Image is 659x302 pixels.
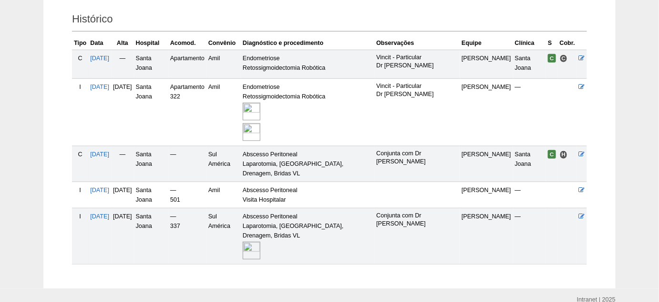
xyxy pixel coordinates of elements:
[206,182,241,208] td: Amil
[513,182,546,208] td: —
[376,82,458,98] p: Vincit - Particular Dr [PERSON_NAME]
[113,187,132,194] span: [DATE]
[74,185,86,195] div: I
[88,36,111,50] th: Data
[168,79,206,146] td: Apartamento 322
[206,146,241,182] td: Sul América
[90,213,109,220] a: [DATE]
[513,79,546,146] td: —
[90,151,109,158] a: [DATE]
[168,146,206,182] td: —
[168,208,206,265] td: — 337
[546,36,558,50] th: S
[513,208,546,265] td: —
[558,36,577,50] th: Cobr.
[241,79,374,146] td: Endometriose Retossigmoidectomia Robótica
[111,50,134,78] td: —
[374,36,460,50] th: Observações
[113,213,132,220] span: [DATE]
[548,54,556,63] span: Confirmada
[241,208,374,265] td: Abscesso Peritoneal Laparotomia, [GEOGRAPHIC_DATA], Drenagem, Bridas VL
[90,84,109,90] a: [DATE]
[90,187,109,194] a: [DATE]
[134,146,168,182] td: Santa Joana
[376,54,458,70] p: Vincit - Particular Dr [PERSON_NAME]
[560,54,568,63] span: Consultório
[134,36,168,50] th: Hospital
[90,55,109,62] a: [DATE]
[74,82,86,92] div: I
[206,208,241,265] td: Sul América
[460,36,513,50] th: Equipe
[74,150,86,159] div: C
[513,146,546,182] td: Santa Joana
[111,146,134,182] td: —
[376,212,458,228] p: Conjunta com Dr [PERSON_NAME]
[168,182,206,208] td: — 501
[134,50,168,78] td: Santa Joana
[111,36,134,50] th: Alta
[241,36,374,50] th: Diagnóstico e procedimento
[513,36,546,50] th: Clínica
[560,151,568,159] span: Hospital
[206,79,241,146] td: Amil
[460,208,513,265] td: [PERSON_NAME]
[241,50,374,78] td: Endometriose Retossigmoidectomia Robótica
[134,79,168,146] td: Santa Joana
[113,84,132,90] span: [DATE]
[548,150,556,159] span: Confirmada
[74,54,86,63] div: C
[241,182,374,208] td: Abscesso Peritoneal Visita Hospitalar
[460,50,513,78] td: [PERSON_NAME]
[134,208,168,265] td: Santa Joana
[168,50,206,78] td: Apartamento
[206,50,241,78] td: Amil
[74,212,86,221] div: I
[376,150,458,166] p: Conjunta com Dr [PERSON_NAME]
[72,36,88,50] th: Tipo
[72,10,587,32] h2: Histórico
[168,36,206,50] th: Acomod.
[460,79,513,146] td: [PERSON_NAME]
[134,182,168,208] td: Santa Joana
[241,146,374,182] td: Abscesso Peritoneal Laparotomia, [GEOGRAPHIC_DATA], Drenagem, Bridas VL
[206,36,241,50] th: Convênio
[513,50,546,78] td: Santa Joana
[460,182,513,208] td: [PERSON_NAME]
[460,146,513,182] td: [PERSON_NAME]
